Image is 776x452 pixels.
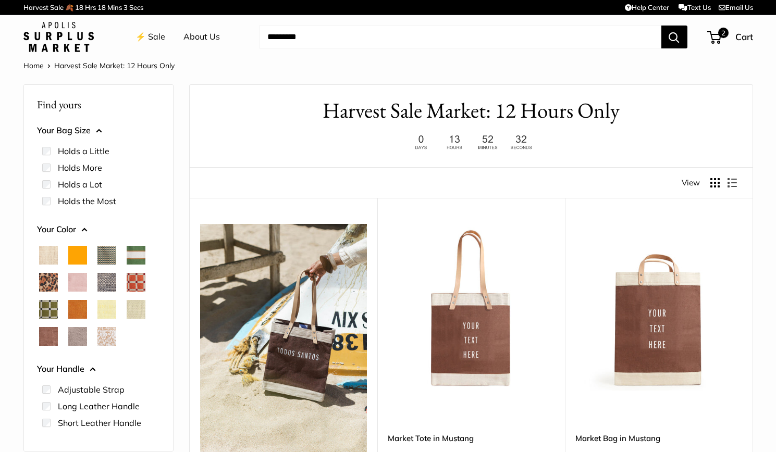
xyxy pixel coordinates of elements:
a: Market Bag in MustangMarket Bag in Mustang [575,224,742,391]
a: Help Center [625,3,669,11]
span: View [682,175,700,190]
button: Your Handle [37,361,160,377]
button: Cognac [68,300,87,319]
button: Daisy [97,300,116,319]
span: Cart [735,31,753,42]
label: Short Leather Handle [58,417,141,429]
a: Email Us [719,3,753,11]
button: Court Green [127,246,145,265]
a: Home [23,61,44,70]
button: Display products as grid [710,178,720,187]
a: About Us [183,29,220,45]
span: Hrs [85,3,96,11]
button: Chambray [97,273,116,292]
img: Market Tote in Mustang [388,224,555,391]
span: Mins [107,3,122,11]
button: Your Color [37,222,160,237]
span: Secs [129,3,143,11]
label: Holds More [58,161,102,174]
span: 18 [97,3,106,11]
img: 12 hours only. Ends at 8pm [406,132,536,153]
a: Market Tote in MustangMarket Tote in Mustang [388,224,555,391]
button: Orange [68,246,87,265]
label: Adjustable Strap [58,383,125,396]
button: Mustang [39,327,58,346]
label: Holds a Little [58,145,109,157]
button: White Porcelain [97,327,116,346]
span: Harvest Sale Market: 12 Hours Only [54,61,175,70]
button: Natural [39,246,58,265]
a: 2 Cart [708,29,753,45]
a: Market Tote in Mustang [388,432,555,444]
a: Text Us [679,3,710,11]
a: ⚡️ Sale [136,29,165,45]
input: Search... [259,26,661,48]
button: Search [661,26,687,48]
span: 18 [75,3,83,11]
a: Market Bag in Mustang [575,432,742,444]
button: Display products as list [728,178,737,187]
button: Chenille Window Sage [39,300,58,319]
button: Green Gingham [97,246,116,265]
button: Cheetah [39,273,58,292]
label: Holds a Lot [58,178,102,191]
h1: Harvest Sale Market: 12 Hours Only [205,95,737,126]
img: Apolis: Surplus Market [23,22,94,52]
nav: Breadcrumb [23,59,175,72]
span: 2 [718,28,728,38]
button: Mint Sorbet [127,300,145,319]
button: Blush [68,273,87,292]
button: Taupe [68,327,87,346]
p: Find yours [37,94,160,115]
img: Market Bag in Mustang [575,224,742,391]
button: Your Bag Size [37,123,160,139]
span: 3 [124,3,128,11]
label: Holds the Most [58,195,116,207]
button: Chenille Window Brick [127,273,145,292]
label: Long Leather Handle [58,400,140,412]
